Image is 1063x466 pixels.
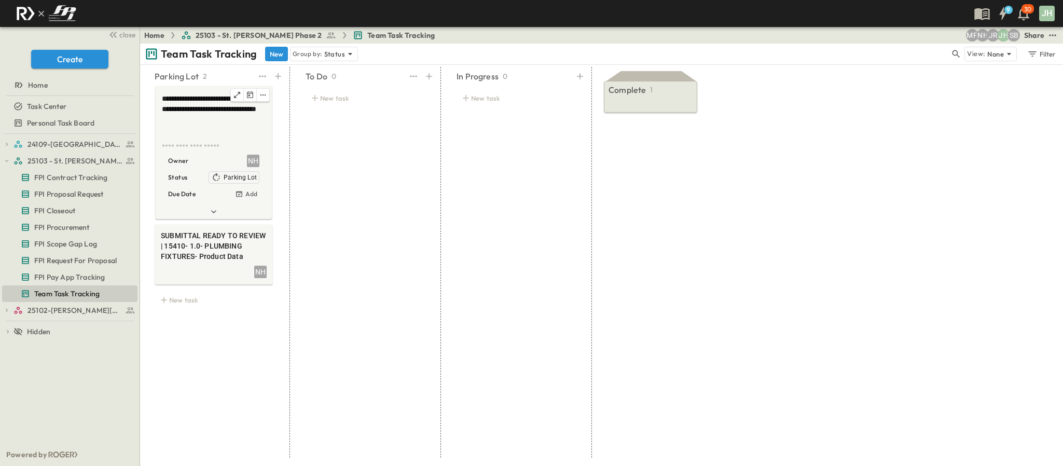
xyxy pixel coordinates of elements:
[966,29,978,42] div: Monica Pruteanu (mpruteanu@fpibuilders.com)
[224,173,257,182] span: Parking Lot
[2,220,135,235] a: FPI Procurement
[245,190,257,198] h6: Add
[265,47,288,61] button: New
[1039,6,1055,21] div: JH
[27,118,94,128] span: Personal Task Board
[2,78,135,92] a: Home
[27,139,122,149] span: 24109-St. Teresa of Calcutta Parish Hall
[196,30,322,40] span: 25103 - St. [PERSON_NAME] Phase 2
[2,253,135,268] a: FPI Request For Proposal
[203,71,207,81] p: 2
[457,70,499,83] p: In Progress
[332,71,336,81] p: 0
[1038,5,1056,22] button: JH
[27,101,66,112] span: Task Center
[2,203,135,218] a: FPI Closeout
[119,30,135,40] span: close
[34,205,75,216] span: FPI Closeout
[247,155,259,167] div: NH
[2,99,135,114] a: Task Center
[34,272,105,282] span: FPI Pay App Tracking
[27,305,122,316] span: 25102-Christ The Redeemer Anglican Church
[34,289,100,299] span: Team Task Tracking
[2,236,137,252] div: FPI Scope Gap Logtest
[1024,5,1031,13] p: 30
[1027,48,1056,60] div: Filter
[2,219,137,236] div: FPI Procurementtest
[144,30,164,40] a: Home
[155,224,273,284] div: SUBMITTAL READY TO REVIEW | 15410- 1.0- PLUMBING FIXTURES- Product DataNH
[31,50,108,68] button: Create
[168,156,188,166] p: Owner
[27,156,122,166] span: 25103 - St. [PERSON_NAME] Phase 2
[650,85,653,95] p: 1
[247,155,259,167] div: Nila Hutcheson (nhutcheson@fpibuilders.com)
[987,49,1004,59] p: None
[2,269,137,285] div: FPI Pay App Trackingtest
[1046,29,1059,42] button: test
[457,91,575,105] div: New task
[28,80,48,90] span: Home
[2,136,137,153] div: 24109-St. Teresa of Calcutta Parish Halltest
[1023,47,1059,61] button: Filter
[997,29,1010,42] div: Jose Hurtado (jhurtado@fpibuilders.com)
[256,69,269,84] button: test
[2,170,135,185] a: FPI Contract Tracking
[2,270,135,284] a: FPI Pay App Tracking
[2,252,137,269] div: FPI Request For Proposaltest
[353,30,435,40] a: Team Task Tracking
[27,326,50,337] span: Hidden
[2,202,137,219] div: FPI Closeouttest
[257,89,269,101] button: edit
[254,266,267,278] div: NH
[407,69,420,84] button: test
[2,153,137,169] div: 25103 - St. [PERSON_NAME] Phase 2test
[1007,29,1020,42] div: Sterling Barnett (sterling@fpibuilders.com)
[2,237,135,251] a: FPI Scope Gap Log
[13,154,135,168] a: 25103 - St. [PERSON_NAME] Phase 2
[144,30,441,40] nav: breadcrumbs
[503,71,507,81] p: 0
[992,4,1013,23] button: 9
[34,255,117,266] span: FPI Request For Proposal
[306,70,327,83] p: To Do
[13,137,135,152] a: 24109-St. Teresa of Calcutta Parish Hall
[34,172,108,183] span: FPI Contract Tracking
[161,47,257,61] p: Team Task Tracking
[367,30,435,40] span: Team Task Tracking
[967,48,985,60] p: View:
[609,84,646,96] p: Complete
[2,115,137,131] div: Personal Task Boardtest
[2,302,137,319] div: 25102-Christ The Redeemer Anglican Churchtest
[2,186,137,202] div: FPI Proposal Requesttest
[324,49,345,59] p: Status
[181,30,337,40] a: 25103 - St. [PERSON_NAME] Phase 2
[2,169,137,186] div: FPI Contract Trackingtest
[231,89,244,101] button: Open
[12,3,80,24] img: c8d7d1ed905e502e8f77bf7063faec64e13b34fdb1f2bdd94b0e311fc34f8000.png
[2,116,135,130] a: Personal Task Board
[2,187,135,201] a: FPI Proposal Request
[168,189,196,199] p: Due Date
[155,293,273,307] div: New task
[1024,30,1044,40] div: Share
[34,189,103,199] span: FPI Proposal Request
[976,29,989,42] div: Nila Hutcheson (nhutcheson@fpibuilders.com)
[2,286,135,301] a: Team Task Tracking
[13,303,135,318] a: 25102-Christ The Redeemer Anglican Church
[168,172,187,183] p: Status
[161,230,267,262] span: SUBMITTAL READY TO REVIEW | 15410- 1.0- PLUMBING FIXTURES- Product Data
[34,222,90,232] span: FPI Procurement
[2,285,137,302] div: Team Task Trackingtest
[987,29,999,42] div: Jayden Ramirez (jramirez@fpibuilders.com)
[34,239,97,249] span: FPI Scope Gap Log
[1006,6,1010,14] h6: 9
[155,70,199,83] p: Parking Lot
[293,49,322,59] p: Group by:
[104,27,137,42] button: close
[306,91,424,105] div: New task
[244,89,257,101] button: Tracking Date Menu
